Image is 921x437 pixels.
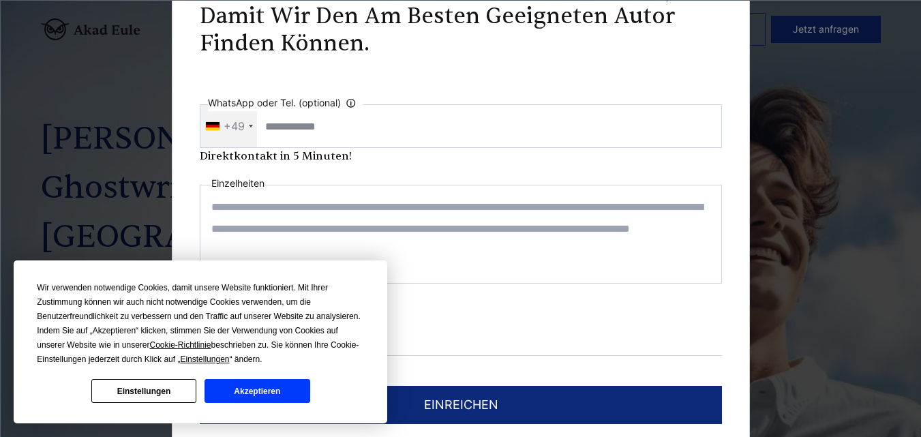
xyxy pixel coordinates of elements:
label: Einzelheiten [211,175,265,192]
label: Dateien auswählen [200,305,722,327]
span: Einstellungen [180,355,229,364]
div: Wir verwenden notwendige Cookies, damit unsere Website funktioniert. Mit Ihrer Zustimmung können ... [37,281,364,367]
div: +49 [224,115,245,137]
button: einreichen [200,386,722,424]
button: Einstellungen [91,379,196,403]
div: Telephone country code [200,105,257,147]
span: Cookie-Richtlinie [150,340,211,350]
div: Cookie Consent Prompt [14,260,387,423]
button: Akzeptieren [205,379,309,403]
div: Direktkontakt in 5 Minuten! [200,148,722,164]
label: WhatsApp oder Tel. (optional) [208,95,363,111]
